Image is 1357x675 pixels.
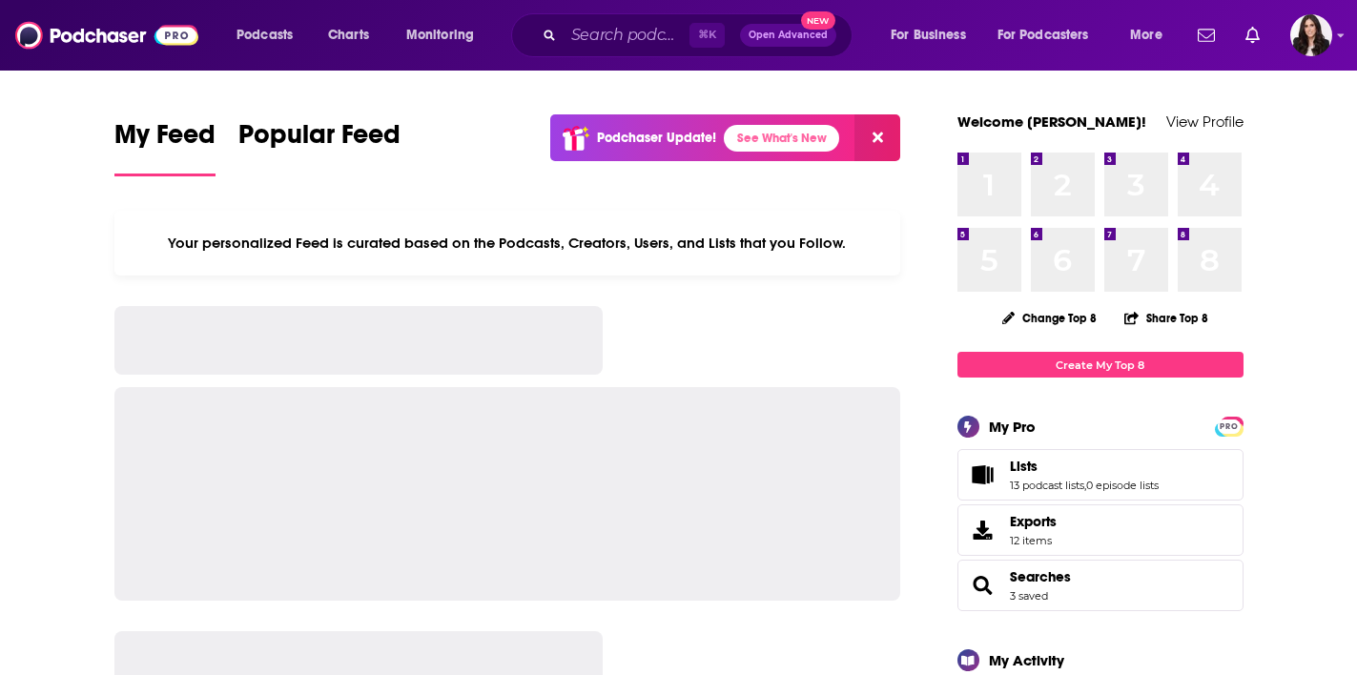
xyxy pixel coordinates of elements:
[1010,568,1071,585] a: Searches
[316,20,380,51] a: Charts
[997,22,1089,49] span: For Podcasters
[957,504,1244,556] a: Exports
[1010,458,1038,475] span: Lists
[564,20,689,51] input: Search podcasts, credits, & more...
[238,118,401,162] span: Popular Feed
[1117,20,1186,51] button: open menu
[238,118,401,176] a: Popular Feed
[1123,299,1209,337] button: Share Top 8
[964,517,1002,543] span: Exports
[1010,534,1057,547] span: 12 items
[1238,19,1267,51] a: Show notifications dropdown
[114,118,216,162] span: My Feed
[406,22,474,49] span: Monitoring
[957,560,1244,611] span: Searches
[689,23,725,48] span: ⌘ K
[985,20,1117,51] button: open menu
[1010,513,1057,530] span: Exports
[1218,419,1241,433] a: PRO
[1086,479,1159,492] a: 0 episode lists
[1084,479,1086,492] span: ,
[236,22,293,49] span: Podcasts
[1290,14,1332,56] span: Logged in as RebeccaShapiro
[724,125,839,152] a: See What's New
[1290,14,1332,56] img: User Profile
[957,449,1244,501] span: Lists
[991,306,1109,330] button: Change Top 8
[964,461,1002,488] a: Lists
[957,112,1146,131] a: Welcome [PERSON_NAME]!
[957,352,1244,378] a: Create My Top 8
[114,118,216,176] a: My Feed
[989,418,1036,436] div: My Pro
[989,651,1064,669] div: My Activity
[114,211,901,276] div: Your personalized Feed is curated based on the Podcasts, Creators, Users, and Lists that you Follow.
[15,17,198,53] img: Podchaser - Follow, Share and Rate Podcasts
[1218,419,1241,434] span: PRO
[964,572,1002,599] a: Searches
[1130,22,1162,49] span: More
[597,130,716,146] p: Podchaser Update!
[529,13,871,57] div: Search podcasts, credits, & more...
[1010,589,1048,603] a: 3 saved
[891,22,966,49] span: For Business
[1010,458,1159,475] a: Lists
[877,20,990,51] button: open menu
[1190,19,1223,51] a: Show notifications dropdown
[328,22,369,49] span: Charts
[1290,14,1332,56] button: Show profile menu
[393,20,499,51] button: open menu
[740,24,836,47] button: Open AdvancedNew
[223,20,318,51] button: open menu
[1166,112,1244,131] a: View Profile
[1010,479,1084,492] a: 13 podcast lists
[801,11,835,30] span: New
[749,31,828,40] span: Open Advanced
